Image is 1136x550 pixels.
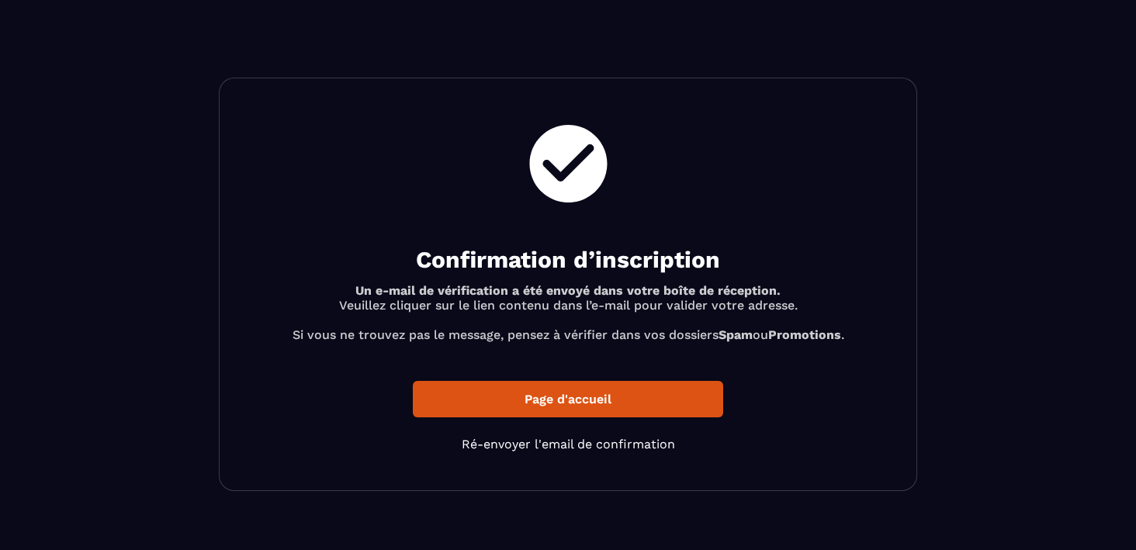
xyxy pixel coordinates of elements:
b: Promotions [768,327,841,342]
b: Un e-mail de vérification a été envoyé dans votre boîte de réception. [355,283,781,298]
a: Ré-envoyer l'email de confirmation [462,437,675,451]
h2: Confirmation d’inscription [258,244,878,275]
b: Spam [719,327,753,342]
img: check [521,117,615,210]
p: Veuillez cliquer sur le lien contenu dans l’e-mail pour valider votre adresse. Si vous ne trouvez... [258,283,878,342]
a: Page d'accueil [413,381,723,417]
